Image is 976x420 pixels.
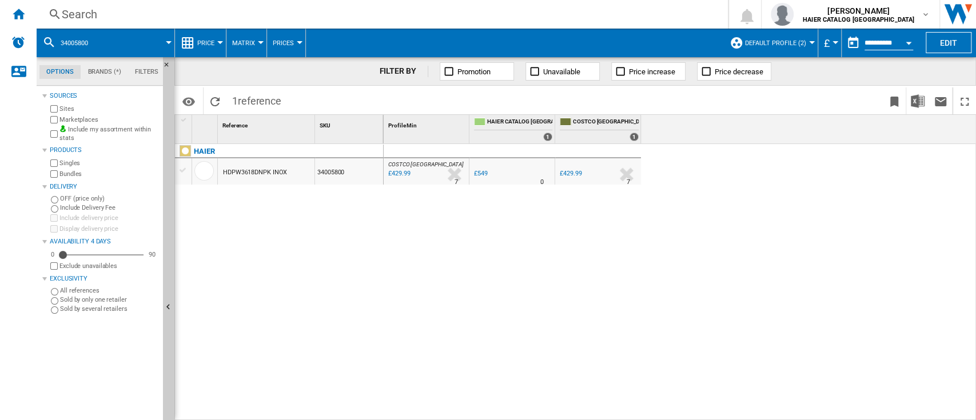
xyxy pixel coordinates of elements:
[379,66,428,77] div: FILTER BY
[842,31,865,54] button: md-calendar
[60,203,158,212] label: Include Delivery Fee
[59,214,158,222] label: Include delivery price
[220,115,314,133] div: Sort None
[59,249,144,261] md-slider: Availability
[457,67,491,76] span: Promotion
[163,57,177,78] button: Hide
[59,105,158,113] label: Sites
[11,35,25,49] img: alerts-logo.svg
[883,87,906,114] button: Bookmark this report
[273,39,294,47] span: Prices
[51,297,58,305] input: Sold by only one retailer
[51,306,58,314] input: Sold by several retailers
[273,29,300,57] button: Prices
[232,39,255,47] span: Matrix
[59,125,158,143] label: Include my assortment within stats
[50,116,58,123] input: Marketplaces
[60,305,158,313] label: Sold by several retailers
[629,67,675,76] span: Price increase
[232,29,261,57] button: Matrix
[51,196,58,203] input: OFF (price only)
[50,170,58,178] input: Bundles
[803,16,914,23] b: HAIER CATALOG [GEOGRAPHIC_DATA]
[926,32,971,53] button: Edit
[61,29,99,57] button: 34005800
[440,62,514,81] button: Promotion
[627,177,630,188] div: Delivery Time : 7 days
[388,122,417,129] span: Profile Min
[611,62,686,81] button: Price increase
[898,31,919,51] button: Open calendar
[824,37,830,49] span: £
[50,274,158,283] div: Exclusivity
[317,115,383,133] div: SKU Sort None
[487,118,552,127] span: HAIER CATALOG [GEOGRAPHIC_DATA]
[50,127,58,141] input: Include my assortment within stats
[317,115,383,133] div: Sort None
[50,182,158,191] div: Delivery
[50,91,158,101] div: Sources
[472,168,488,179] div: £549
[745,39,806,47] span: Default profile (2)
[59,262,158,270] label: Exclude unavailables
[59,125,66,132] img: mysite-bg-18x18.png
[197,39,214,47] span: Price
[730,29,812,57] div: Default profile (2)
[223,159,287,186] div: HDPW3618DNPK INOX
[320,122,330,129] span: SKU
[61,39,88,47] span: 34005800
[558,168,581,179] div: £429.99
[386,115,469,133] div: Sort None
[50,105,58,113] input: Sites
[387,168,410,179] div: Last updated : Tuesday, 9 September 2025 10:07
[59,159,158,167] label: Singles
[573,118,639,127] span: COSTCO [GEOGRAPHIC_DATA]
[911,94,925,108] img: excel-24x24.png
[197,29,220,57] button: Price
[771,3,794,26] img: profile.jpg
[128,65,165,79] md-tab-item: Filters
[818,29,842,57] md-menu: Currency
[543,67,580,76] span: Unavailable
[540,177,544,188] div: Delivery Time : 0 day
[39,65,81,79] md-tab-item: Options
[59,170,158,178] label: Bundles
[455,177,458,188] div: Delivery Time : 7 days
[81,65,128,79] md-tab-item: Brands (*)
[60,295,158,304] label: Sold by only one retailer
[560,170,581,177] div: £429.99
[745,29,812,57] button: Default profile (2)
[51,205,58,213] input: Include Delivery Fee
[50,214,58,222] input: Include delivery price
[50,225,58,233] input: Display delivery price
[204,87,226,114] button: Reload
[194,115,217,133] div: Sort None
[59,225,158,233] label: Display delivery price
[824,29,835,57] button: £
[557,115,641,143] div: COSTCO [GEOGRAPHIC_DATA] 1 offers sold by COSTCO UK
[181,29,220,57] div: Price
[220,115,314,133] div: Reference Sort None
[50,262,58,270] input: Display delivery price
[906,87,929,114] button: Download in Excel
[50,146,158,155] div: Products
[238,95,281,107] span: reference
[953,87,976,114] button: Maximize
[803,5,914,17] span: [PERSON_NAME]
[48,250,57,259] div: 0
[146,250,158,259] div: 90
[60,194,158,203] label: OFF (price only)
[315,158,383,185] div: 34005800
[50,237,158,246] div: Availability 4 Days
[472,115,555,143] div: HAIER CATALOG [GEOGRAPHIC_DATA] 1 offers sold by HAIER CATALOG UK
[51,288,58,295] input: All references
[177,91,200,111] button: Options
[50,159,58,167] input: Singles
[525,62,600,81] button: Unavailable
[697,62,771,81] button: Price decrease
[474,170,488,177] div: £549
[929,87,952,114] button: Send this report by email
